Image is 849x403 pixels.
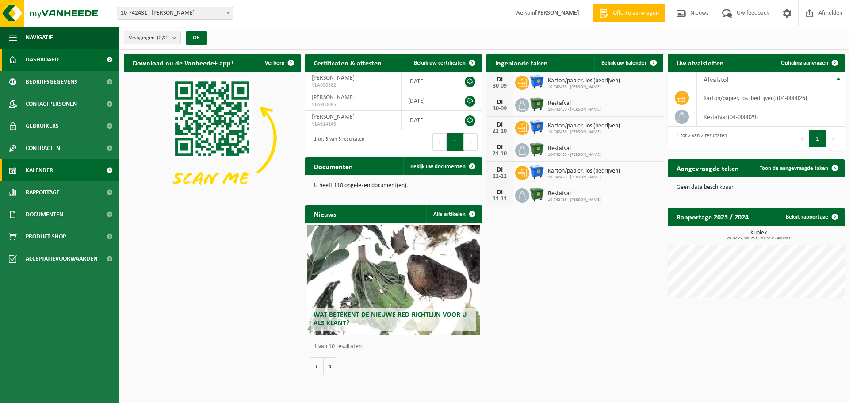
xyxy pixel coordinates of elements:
[491,121,509,128] div: DI
[124,31,181,44] button: Vestigingen(2/2)
[117,7,233,19] span: 10-742431 - COLPAERT MARIO - AALTER
[414,60,466,66] span: Bekijk uw certificaten
[407,54,481,72] a: Bekijk uw certificaten
[314,344,478,350] p: 1 van 10 resultaten
[529,187,544,202] img: WB-1100-HPE-GN-01
[307,225,480,335] a: Wat betekent de nieuwe RED-richtlijn voor u als klant?
[403,157,481,175] a: Bekijk uw documenten
[26,27,53,49] span: Navigatie
[26,115,59,137] span: Gebruikers
[491,166,509,173] div: DI
[26,93,77,115] span: Contactpersonen
[529,142,544,157] img: WB-1100-HPE-GN-01
[697,88,845,107] td: karton/papier, los (bedrijven) (04-000026)
[668,208,757,225] h2: Rapportage 2025 / 2024
[548,197,601,203] span: 10-742433 - [PERSON_NAME]
[548,100,601,107] span: Restafval
[491,128,509,134] div: 21-10
[310,132,364,152] div: 1 tot 3 van 3 resultaten
[26,71,77,93] span: Bedrijfsgegevens
[548,123,620,130] span: Karton/papier, los (bedrijven)
[314,311,467,327] span: Wat betekent de nieuwe RED-richtlijn voor u als klant?
[529,74,544,89] img: WB-1100-HPE-BE-01
[402,91,451,111] td: [DATE]
[529,165,544,180] img: WB-1100-HPE-BE-01
[672,230,845,241] h3: Kubiek
[548,130,620,135] span: 10-742433 - [PERSON_NAME]
[548,175,620,180] span: 10-742433 - [PERSON_NAME]
[26,226,66,248] span: Product Shop
[312,114,355,120] span: [PERSON_NAME]
[324,357,337,375] button: Volgende
[312,121,394,128] span: VLA614143
[26,49,59,71] span: Dashboard
[265,60,284,66] span: Verberg
[548,152,601,157] span: 10-742433 - [PERSON_NAME]
[26,137,60,159] span: Contracten
[491,76,509,83] div: DI
[124,54,242,71] h2: Download nu de Vanheede+ app!
[594,54,662,72] a: Bekijk uw kalender
[312,101,394,108] span: VLA900095
[186,31,207,45] button: OK
[486,54,557,71] h2: Ingeplande taken
[314,183,473,189] p: U heeft 110 ongelezen document(en).
[402,72,451,91] td: [DATE]
[432,133,447,151] button: Previous
[410,164,466,169] span: Bekijk uw documenten
[535,10,579,16] strong: [PERSON_NAME]
[310,357,324,375] button: Vorige
[464,133,478,151] button: Next
[779,208,844,226] a: Bekijk rapportage
[117,7,233,20] span: 10-742431 - COLPAERT MARIO - AALTER
[601,60,647,66] span: Bekijk uw kalender
[548,84,620,90] span: 10-742433 - [PERSON_NAME]
[548,190,601,197] span: Restafval
[795,130,809,147] button: Previous
[258,54,300,72] button: Verberg
[753,159,844,177] a: Toon de aangevraagde taken
[593,4,665,22] a: Offerte aanvragen
[548,107,601,112] span: 10-742433 - [PERSON_NAME]
[529,119,544,134] img: WB-1100-HPE-BE-01
[491,144,509,151] div: DI
[548,168,620,175] span: Karton/papier, los (bedrijven)
[305,205,345,223] h2: Nieuws
[760,165,828,171] span: Toon de aangevraagde taken
[491,106,509,112] div: 30-09
[312,94,355,101] span: [PERSON_NAME]
[26,159,53,181] span: Kalender
[491,196,509,202] div: 11-11
[668,159,748,177] h2: Aangevraagde taken
[672,236,845,241] span: 2024: 27,500 m3 - 2025: 15,400 m3
[548,145,601,152] span: Restafval
[548,77,620,84] span: Karton/papier, los (bedrijven)
[157,35,169,41] count: (2/2)
[668,54,733,71] h2: Uw afvalstoffen
[129,31,169,45] span: Vestigingen
[781,60,828,66] span: Ophaling aanvragen
[704,77,729,84] span: Afvalstof
[26,181,60,203] span: Rapportage
[491,151,509,157] div: 21-10
[697,107,845,127] td: restafval (04-000029)
[426,205,481,223] a: Alle artikelen
[529,97,544,112] img: WB-1100-HPE-GN-01
[305,157,362,175] h2: Documenten
[124,72,301,204] img: Download de VHEPlus App
[26,203,63,226] span: Documenten
[774,54,844,72] a: Ophaling aanvragen
[826,130,840,147] button: Next
[491,189,509,196] div: DI
[677,184,836,191] p: Geen data beschikbaar.
[809,130,826,147] button: 1
[26,248,97,270] span: Acceptatievoorwaarden
[305,54,390,71] h2: Certificaten & attesten
[312,75,355,81] span: [PERSON_NAME]
[402,111,451,130] td: [DATE]
[672,129,727,148] div: 1 tot 2 van 2 resultaten
[611,9,661,18] span: Offerte aanvragen
[312,82,394,89] span: VLA900862
[491,173,509,180] div: 11-11
[491,99,509,106] div: DI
